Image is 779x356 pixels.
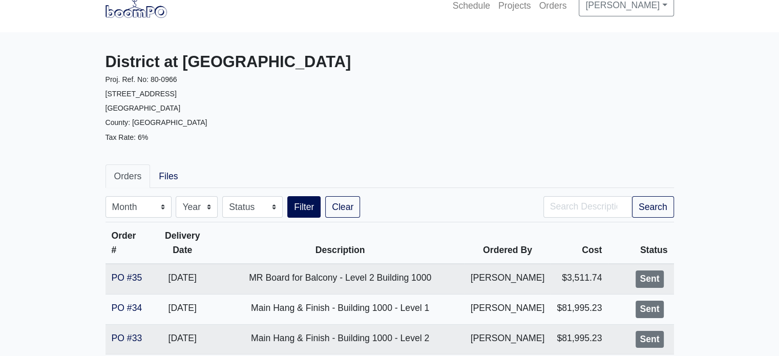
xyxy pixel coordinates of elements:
div: Sent [636,331,663,348]
td: [DATE] [149,324,216,354]
th: Ordered By [465,222,551,264]
td: Main Hang & Finish - Building 1000 - Level 1 [216,294,465,324]
td: [PERSON_NAME] [465,324,551,354]
td: MR Board for Balcony - Level 2 Building 1000 [216,264,465,294]
small: [GEOGRAPHIC_DATA] [106,104,181,112]
button: Filter [287,196,321,218]
div: Sent [636,270,663,288]
h3: District at [GEOGRAPHIC_DATA] [106,53,382,72]
td: $81,995.23 [551,294,608,324]
td: $3,511.74 [551,264,608,294]
td: [DATE] [149,294,216,324]
a: Orders [106,164,151,188]
a: PO #33 [112,333,142,343]
th: Order # [106,222,149,264]
td: [PERSON_NAME] [465,294,551,324]
td: Main Hang & Finish - Building 1000 - Level 2 [216,324,465,354]
th: Cost [551,222,608,264]
td: [DATE] [149,264,216,294]
input: Search [543,196,632,218]
th: Status [608,222,673,264]
a: Clear [325,196,360,218]
a: PO #35 [112,273,142,283]
th: Description [216,222,465,264]
small: Tax Rate: 6% [106,133,149,141]
td: $81,995.23 [551,324,608,354]
small: Proj. Ref. No: 80-0966 [106,75,177,83]
small: County: [GEOGRAPHIC_DATA] [106,118,207,127]
a: PO #34 [112,303,142,313]
th: Delivery Date [149,222,216,264]
div: Sent [636,301,663,318]
a: Files [150,164,186,188]
button: Search [632,196,674,218]
small: [STREET_ADDRESS] [106,90,177,98]
td: [PERSON_NAME] [465,264,551,294]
